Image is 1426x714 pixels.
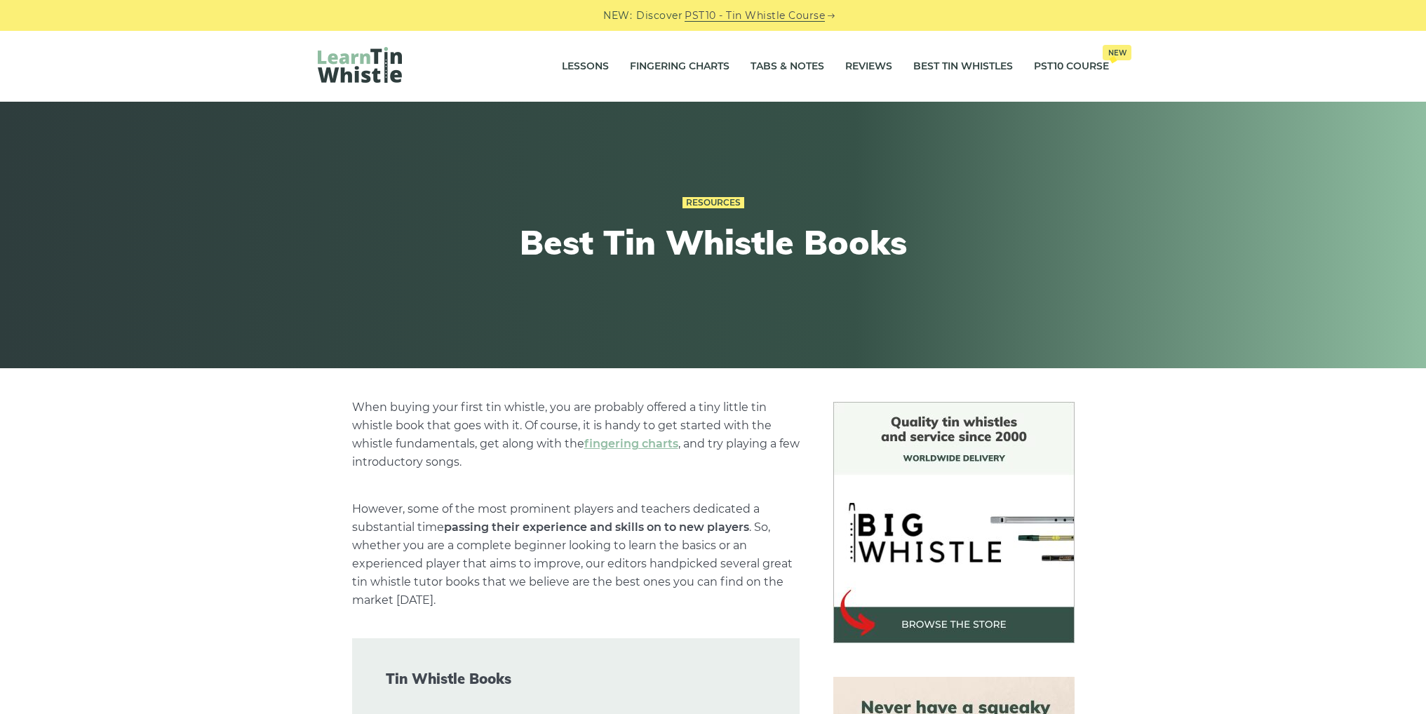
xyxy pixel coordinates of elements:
strong: passing their experience and skills on to new players [444,520,749,534]
a: Fingering Charts [630,49,729,84]
p: However, some of the most prominent players and teachers dedicated a substantial time . So, wheth... [352,500,800,609]
p: When buying your first tin whistle, you are probably offered a tiny little tin whistle book that ... [352,398,800,471]
a: fingering charts [584,437,678,450]
a: Best Tin Whistles [913,49,1013,84]
a: Resources [682,197,744,208]
a: Lessons [562,49,609,84]
a: Tabs & Notes [751,49,824,84]
img: BigWhistle Tin Whistle Store [833,402,1075,643]
h1: Best Tin Whistle Books [455,222,971,263]
span: Tin Whistle Books [386,671,766,687]
a: Reviews [845,49,892,84]
a: PST10 CourseNew [1034,49,1109,84]
img: LearnTinWhistle.com [318,47,402,83]
span: New [1103,45,1131,60]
